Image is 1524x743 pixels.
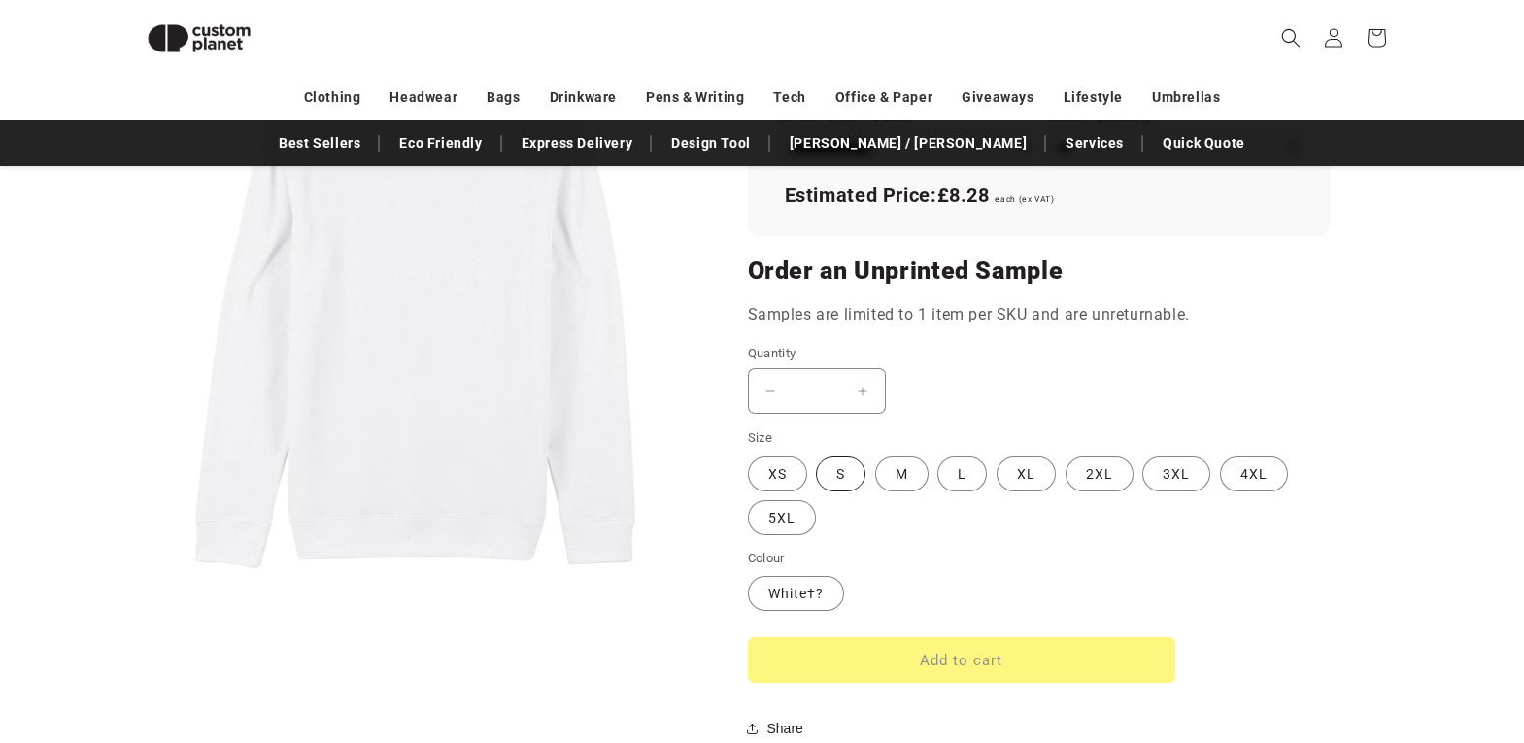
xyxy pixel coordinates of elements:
a: Headwear [389,81,457,115]
a: Express Delivery [512,126,643,160]
p: Samples are limited to 1 item per SKU and are unreturnable. [748,301,1331,329]
a: Best Sellers [269,126,370,160]
label: M [875,456,929,491]
label: L [937,456,987,491]
h2: Order an Unprinted Sample [748,255,1331,287]
a: Giveaways [962,81,1033,115]
a: Umbrellas [1152,81,1220,115]
iframe: Chat Widget [1427,650,1524,743]
a: Pens & Writing [646,81,744,115]
label: S [816,456,865,491]
label: White†? [748,576,844,611]
label: 3XL [1142,456,1210,491]
button: Add to cart [748,637,1175,683]
div: Estimated Price: [777,176,1302,217]
label: XL [997,456,1056,491]
a: [PERSON_NAME] / [PERSON_NAME] [780,126,1036,160]
a: Office & Paper [835,81,932,115]
a: Eco Friendly [389,126,491,160]
a: Quick Quote [1153,126,1255,160]
a: Lifestyle [1064,81,1123,115]
legend: Size [748,428,775,448]
span: £8.28 [937,184,990,207]
img: Custom Planet [131,8,267,69]
label: 4XL [1220,456,1288,491]
a: Design Tool [661,126,761,160]
a: Bags [487,81,520,115]
media-gallery: Gallery Viewer [131,29,699,597]
a: Clothing [304,81,361,115]
span: each (ex VAT) [995,194,1054,204]
label: Quantity [748,344,1175,363]
label: 2XL [1066,456,1134,491]
label: XS [748,456,807,491]
a: Drinkware [550,81,617,115]
legend: Colour [748,549,787,568]
summary: Search [1270,17,1312,59]
label: 5XL [748,500,816,535]
a: Tech [773,81,805,115]
a: Services [1056,126,1134,160]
